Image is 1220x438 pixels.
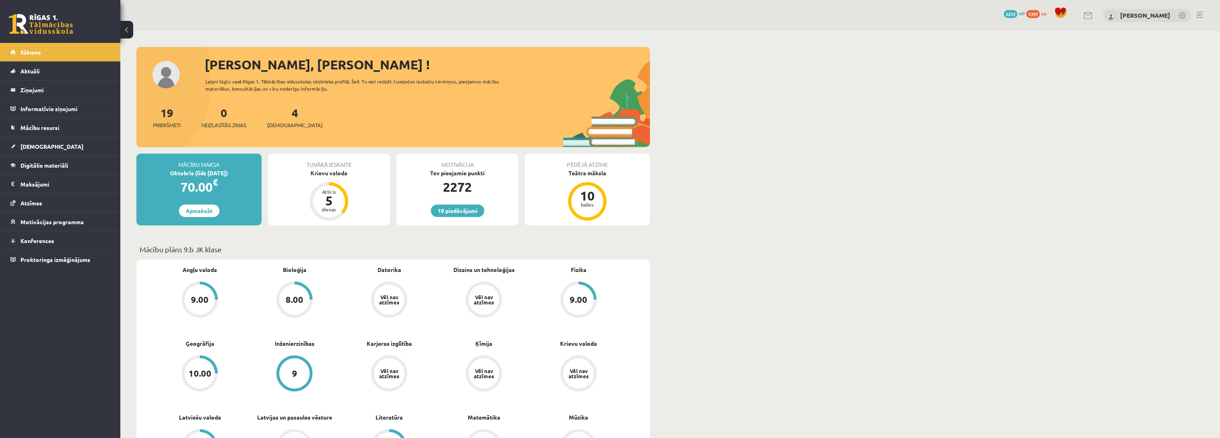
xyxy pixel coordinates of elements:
[191,295,209,304] div: 9.00
[431,205,484,217] a: 10 piedāvājumi
[570,295,587,304] div: 9.00
[571,266,587,274] a: Fizika
[20,99,110,118] legend: Informatīvie ziņojumi
[396,154,518,169] div: Motivācija
[567,368,590,379] div: Vēl nav atzīmes
[153,105,181,129] a: 19Priekšmeti
[342,355,436,393] a: Vēl nav atzīmes
[136,154,262,169] div: Mācību maksa
[247,355,342,393] a: 9
[179,205,219,217] a: Apmaksāt
[10,99,110,118] a: Informatīvie ziņojumi
[10,137,110,156] a: [DEMOGRAPHIC_DATA]
[396,177,518,197] div: 2272
[1041,10,1046,16] span: xp
[569,413,588,422] a: Mūzika
[10,62,110,80] a: Aktuāli
[268,169,390,177] div: Krievu valoda
[186,339,214,348] a: Ģeogrāfija
[136,177,262,197] div: 70.00
[10,43,110,61] a: Sākums
[317,194,341,207] div: 5
[247,282,342,319] a: 8.00
[317,189,341,194] div: Atlicis
[152,282,247,319] a: 9.00
[10,194,110,212] a: Atzīmes
[367,339,412,348] a: Karjeras izglītība
[10,81,110,99] a: Ziņojumi
[286,295,303,304] div: 8.00
[10,118,110,137] a: Mācību resursi
[560,339,597,348] a: Krievu valoda
[205,55,650,74] div: [PERSON_NAME], [PERSON_NAME] !
[213,176,218,188] span: €
[267,121,323,129] span: [DEMOGRAPHIC_DATA]
[10,250,110,269] a: Proktoringa izmēģinājums
[378,368,400,379] div: Vēl nav atzīmes
[20,162,68,169] span: Digitālie materiāli
[436,355,531,393] a: Vēl nav atzīmes
[153,121,181,129] span: Priekšmeti
[396,169,518,177] div: Tev pieejamie punkti
[378,294,400,305] div: Vēl nav atzīmes
[205,78,514,92] div: Laipni lūgts savā Rīgas 1. Tālmācības vidusskolas skolnieka profilā. Šeit Tu vari redzēt tuvojošo...
[531,282,626,319] a: 9.00
[152,355,247,393] a: 10.00
[473,368,495,379] div: Vēl nav atzīmes
[20,67,40,75] span: Aktuāli
[376,413,403,422] a: Literatūra
[275,339,315,348] a: Inženierzinības
[283,266,307,274] a: Bioloģija
[1004,10,1017,18] span: 2272
[1019,10,1025,16] span: mP
[268,154,390,169] div: Tuvākā ieskaite
[468,413,500,422] a: Matemātika
[140,244,647,255] p: Mācību plāns 9.b JK klase
[1120,11,1170,19] a: [PERSON_NAME]
[10,231,110,250] a: Konferences
[183,266,217,274] a: Angļu valoda
[267,105,323,129] a: 4[DEMOGRAPHIC_DATA]
[20,237,54,244] span: Konferences
[531,355,626,393] a: Vēl nav atzīmes
[1026,10,1040,18] span: 1397
[20,175,110,193] legend: Maksājumi
[20,124,59,131] span: Mācību resursi
[453,266,515,274] a: Dizains un tehnoloģijas
[201,121,246,129] span: Neizlasītās ziņas
[1107,12,1115,20] img: Jānis Tāre
[20,49,41,56] span: Sākums
[189,369,211,378] div: 10.00
[10,213,110,231] a: Motivācijas programma
[179,413,221,422] a: Latviešu valoda
[10,156,110,174] a: Digitālie materiāli
[20,199,42,207] span: Atzīmes
[268,169,390,222] a: Krievu valoda Atlicis 5 dienas
[201,105,246,129] a: 0Neizlasītās ziņas
[342,282,436,319] a: Vēl nav atzīmes
[9,14,73,34] a: Rīgas 1. Tālmācības vidusskola
[436,282,531,319] a: Vēl nav atzīmes
[317,207,341,212] div: dienas
[1026,10,1050,16] a: 1397 xp
[257,413,332,422] a: Latvijas un pasaules vēsture
[20,256,90,263] span: Proktoringa izmēģinājums
[525,169,650,222] a: Teātra māksla 10 balles
[20,218,84,225] span: Motivācijas programma
[378,266,401,274] a: Datorika
[1004,10,1025,16] a: 2272 mP
[10,175,110,193] a: Maksājumi
[136,169,262,177] div: Oktobris (līdz [DATE])
[473,294,495,305] div: Vēl nav atzīmes
[20,143,83,150] span: [DEMOGRAPHIC_DATA]
[575,202,599,207] div: balles
[525,169,650,177] div: Teātra māksla
[575,189,599,202] div: 10
[20,81,110,99] legend: Ziņojumi
[292,369,297,378] div: 9
[475,339,492,348] a: Ķīmija
[525,154,650,169] div: Pēdējā atzīme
